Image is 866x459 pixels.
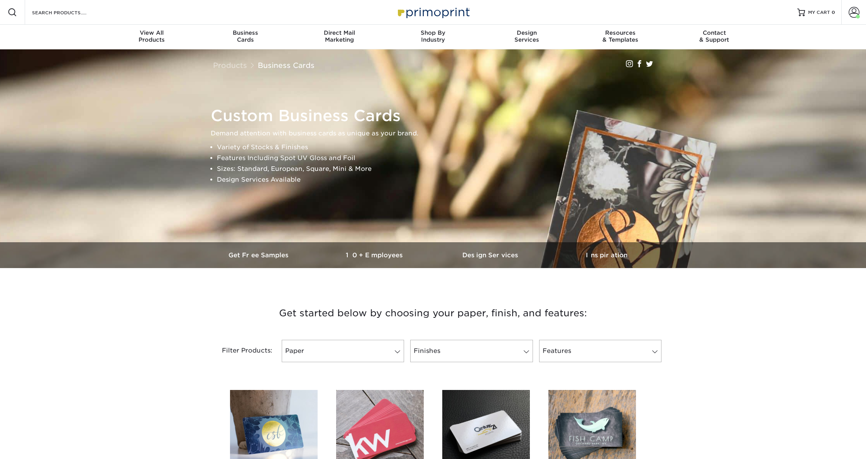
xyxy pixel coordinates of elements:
[217,174,662,185] li: Design Services Available
[667,29,761,43] div: & Support
[549,242,665,268] a: Inspiration
[433,242,549,268] a: Design Services
[317,251,433,259] h3: 10+ Employees
[832,10,835,15] span: 0
[217,164,662,174] li: Sizes: Standard, European, Square, Mini & More
[199,25,293,49] a: BusinessCards
[213,61,247,69] a: Products
[211,106,662,125] h1: Custom Business Cards
[317,242,433,268] a: 10+ Employees
[480,29,573,43] div: Services
[293,29,386,43] div: Marketing
[199,29,293,36] span: Business
[282,340,404,362] a: Paper
[258,61,315,69] a: Business Cards
[386,29,480,43] div: Industry
[293,29,386,36] span: Direct Mail
[217,142,662,153] li: Variety of Stocks & Finishes
[105,29,199,36] span: View All
[539,340,661,362] a: Features
[808,9,830,16] span: MY CART
[667,29,761,36] span: Contact
[199,29,293,43] div: Cards
[201,340,279,362] div: Filter Products:
[31,8,107,17] input: SEARCH PRODUCTS.....
[386,25,480,49] a: Shop ByIndustry
[573,25,667,49] a: Resources& Templates
[667,25,761,49] a: Contact& Support
[394,4,472,20] img: Primoprint
[105,25,199,49] a: View AllProducts
[549,251,665,259] h3: Inspiration
[480,25,573,49] a: DesignServices
[410,340,533,362] a: Finishes
[201,242,317,268] a: Get Free Samples
[105,29,199,43] div: Products
[480,29,573,36] span: Design
[573,29,667,36] span: Resources
[386,29,480,36] span: Shop By
[433,251,549,259] h3: Design Services
[201,251,317,259] h3: Get Free Samples
[207,296,659,331] h3: Get started below by choosing your paper, finish, and features:
[211,128,662,139] p: Demand attention with business cards as unique as your brand.
[573,29,667,43] div: & Templates
[217,153,662,164] li: Features Including Spot UV Gloss and Foil
[293,25,386,49] a: Direct MailMarketing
